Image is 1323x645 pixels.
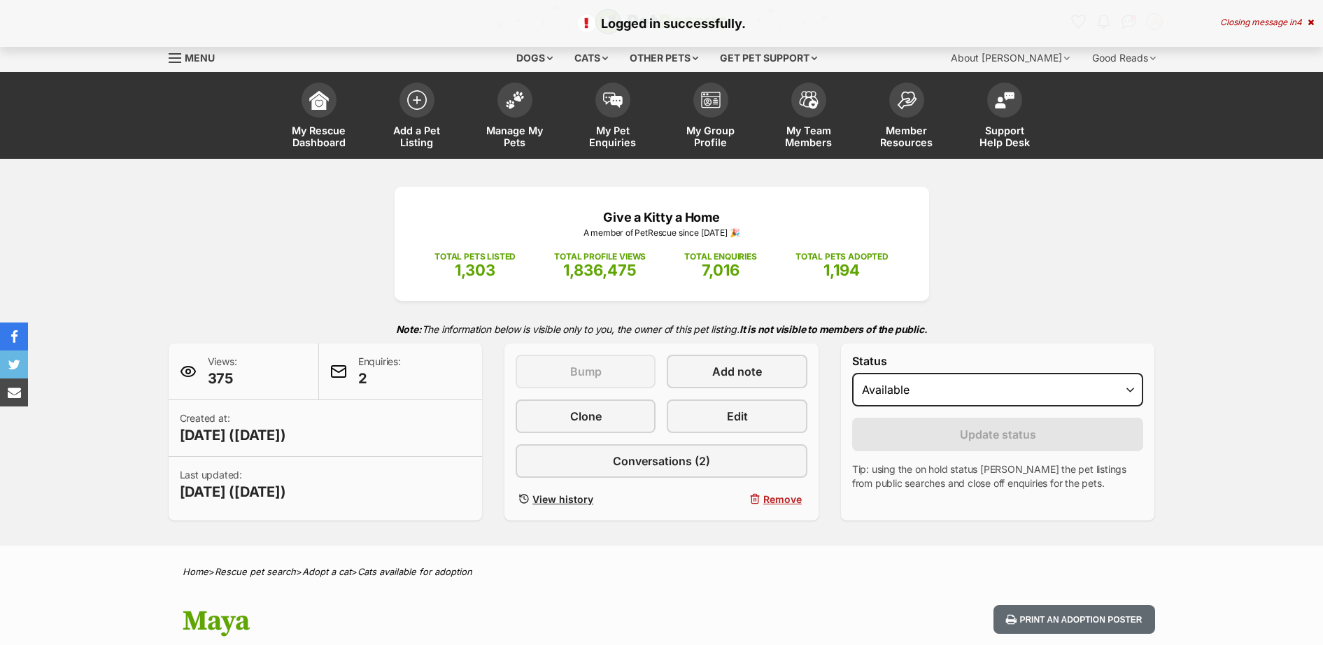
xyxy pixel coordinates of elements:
span: Edit [727,408,748,425]
p: TOTAL PETS LISTED [434,250,516,263]
a: Add note [667,355,807,388]
a: My Team Members [760,76,858,159]
img: group-profile-icon-3fa3cf56718a62981997c0bc7e787c4b2cf8bcc04b72c1350f741eb67cf2f40e.svg [701,92,721,108]
p: Tip: using the on hold status [PERSON_NAME] the pet listings from public searches and close off e... [852,462,1144,490]
p: TOTAL PROFILE VIEWS [554,250,646,263]
span: My Pet Enquiries [581,125,644,148]
img: help-desk-icon-fdf02630f3aa405de69fd3d07c3f3aa587a6932b1a1747fa1d2bba05be0121f9.svg [995,92,1014,108]
label: Status [852,355,1144,367]
div: Other pets [620,44,708,72]
a: Cats available for adoption [358,566,472,577]
img: add-pet-listing-icon-0afa8454b4691262ce3f59096e99ab1cd57d4a30225e0717b998d2c9b9846f56.svg [407,90,427,110]
a: My Group Profile [662,76,760,159]
span: 2 [358,369,401,388]
div: > > > [148,567,1176,577]
a: Support Help Desk [956,76,1054,159]
p: Logged in successfully. [14,14,1309,33]
span: Conversations (2) [613,453,710,469]
a: Edit [667,399,807,433]
img: manage-my-pets-icon-02211641906a0b7f246fdf0571729dbe1e7629f14944591b6c1af311fb30b64b.svg [505,91,525,109]
span: Clone [570,408,602,425]
p: Views: [208,355,237,388]
p: Give a Kitty a Home [416,208,908,227]
a: Rescue pet search [215,566,296,577]
strong: Note: [396,323,422,335]
a: Add a Pet Listing [368,76,466,159]
span: Manage My Pets [483,125,546,148]
button: Bump [516,355,656,388]
span: View history [532,492,593,506]
div: Closing message in [1220,17,1314,27]
p: Enquiries: [358,355,401,388]
span: 375 [208,369,237,388]
span: My Rescue Dashboard [288,125,351,148]
span: 7,016 [702,261,740,279]
span: Remove [763,492,802,506]
strong: It is not visible to members of the public. [740,323,928,335]
a: My Pet Enquiries [564,76,662,159]
span: Add note [712,363,762,380]
p: TOTAL ENQUIRIES [684,250,756,263]
a: Conversations (2) [516,444,807,478]
img: member-resources-icon-8e73f808a243e03378d46382f2149f9095a855e16c252ad45f914b54edf8863c.svg [897,91,917,110]
span: [DATE] ([DATE]) [180,425,286,445]
div: About [PERSON_NAME] [941,44,1080,72]
a: My Rescue Dashboard [270,76,368,159]
img: team-members-icon-5396bd8760b3fe7c0b43da4ab00e1e3bb1a5d9ba89233759b79545d2d3fc5d0d.svg [799,91,819,109]
img: pet-enquiries-icon-7e3ad2cf08bfb03b45e93fb7055b45f3efa6380592205ae92323e6603595dc1f.svg [603,92,623,108]
span: Bump [570,363,602,380]
span: Update status [960,426,1036,443]
span: Support Help Desk [973,125,1036,148]
span: My Team Members [777,125,840,148]
span: Member Resources [875,125,938,148]
a: View history [516,489,656,509]
button: Update status [852,418,1144,451]
a: Menu [169,44,225,69]
div: Dogs [507,44,563,72]
span: My Group Profile [679,125,742,148]
div: Cats [565,44,618,72]
img: dashboard-icon-eb2f2d2d3e046f16d808141f083e7271f6b2e854fb5c12c21221c1fb7104beca.svg [309,90,329,110]
span: Add a Pet Listing [385,125,448,148]
a: Adopt a cat [302,566,351,577]
a: Clone [516,399,656,433]
div: Good Reads [1082,44,1166,72]
p: TOTAL PETS ADOPTED [795,250,889,263]
p: The information below is visible only to you, the owner of this pet listing. [169,315,1155,343]
a: Home [183,566,208,577]
span: 1,303 [455,261,495,279]
a: Member Resources [858,76,956,159]
span: [DATE] ([DATE]) [180,482,286,502]
div: Get pet support [710,44,827,72]
span: 1,836,475 [563,261,637,279]
span: Menu [185,52,215,64]
a: Manage My Pets [466,76,564,159]
button: Print an adoption poster [993,605,1154,634]
span: 1,194 [823,261,860,279]
p: Created at: [180,411,286,445]
button: Remove [667,489,807,509]
h1: Maya [183,605,774,637]
p: Last updated: [180,468,286,502]
span: 4 [1296,17,1302,27]
p: A member of PetRescue since [DATE] 🎉 [416,227,908,239]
